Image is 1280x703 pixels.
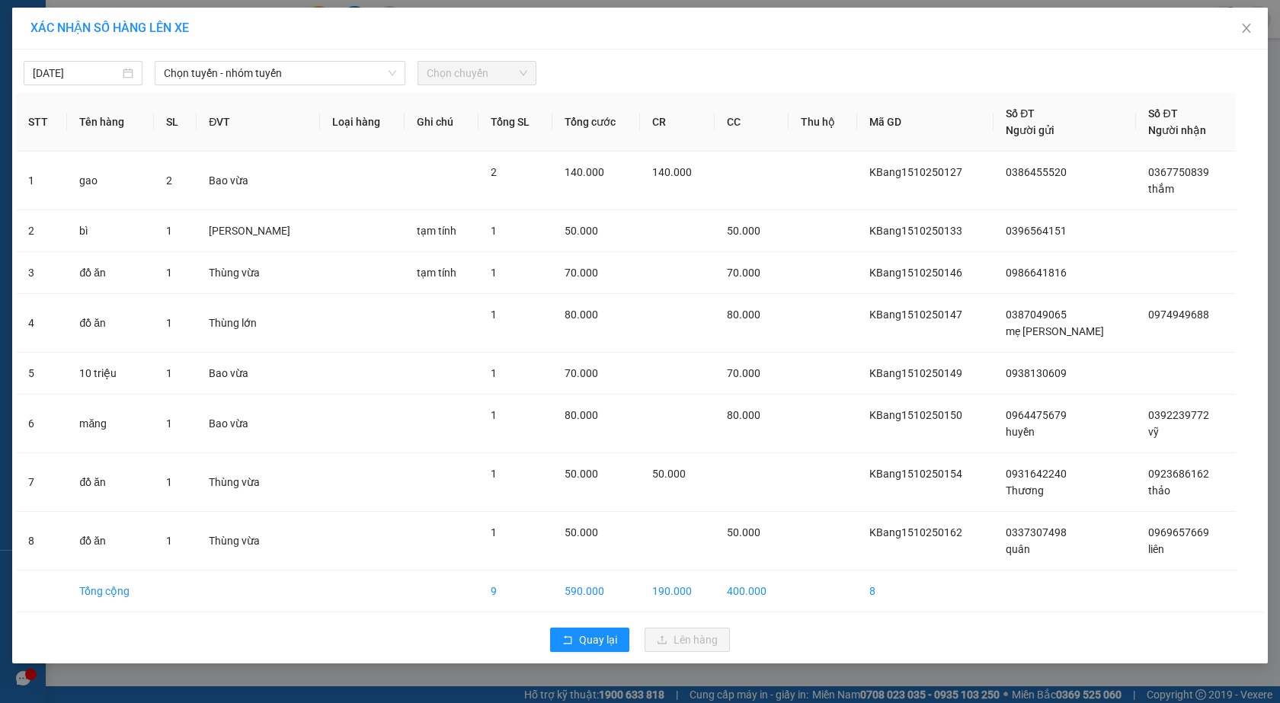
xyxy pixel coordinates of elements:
span: 50.000 [727,526,760,538]
span: 1 [166,476,172,488]
td: măng [67,395,154,453]
td: 7 [16,453,67,512]
span: KBang1510250162 [869,526,962,538]
td: gao [67,152,154,210]
div: 0969657669 [146,50,268,71]
span: 0931642240 [1006,468,1067,480]
button: Close [1225,8,1268,50]
td: 190.000 [640,570,715,612]
span: KBang1510250150 [869,409,962,421]
span: KBang1510250149 [869,367,962,379]
span: 1 [166,535,172,547]
th: ĐVT [197,93,320,152]
span: 0969657669 [1148,526,1209,538]
span: 0386455520 [1006,166,1067,178]
span: 2 [166,174,172,187]
th: Tổng cước [552,93,640,152]
span: 1 [166,367,172,379]
td: Thùng vừa [197,252,320,294]
span: 50.000 [727,225,760,237]
span: 50.000 [565,526,598,538]
span: Số ĐT [1148,107,1177,120]
td: 6 [16,395,67,453]
span: 0974949688 [1148,308,1209,321]
th: SL [154,93,197,152]
span: 1 [491,468,497,480]
span: 0337307498 [1006,526,1067,538]
span: 1 [491,409,497,421]
td: 2 [16,210,67,252]
span: thắm [1148,183,1174,195]
span: 2 [491,166,497,178]
span: Gửi: [13,14,37,30]
td: Bao vừa [197,353,320,395]
span: Số ĐT [1006,107,1035,120]
span: 0396564151 [1006,225,1067,237]
span: liên [1148,543,1164,555]
span: rollback [562,634,573,647]
td: đồ ăn [67,453,154,512]
th: Tên hàng [67,93,154,152]
td: Bao vừa [197,152,320,210]
span: Người nhận [1148,124,1206,136]
span: KBang1510250146 [869,267,962,279]
span: close [1240,22,1253,34]
span: SL [146,109,166,130]
span: 140.000 [565,166,604,178]
td: bì [67,210,154,252]
th: Tổng SL [478,93,552,152]
th: Thu hộ [789,93,857,152]
span: 50.000 [652,468,686,480]
td: Thùng lớn [197,294,320,353]
span: 140.000 [652,166,692,178]
span: 80.000 [565,409,598,421]
td: 8 [857,570,994,612]
td: 8 [16,512,67,570]
td: 5 [16,353,67,395]
span: KBang1510250154 [869,468,962,480]
th: STT [16,93,67,152]
span: Thương [1006,484,1044,497]
span: 80.000 [727,409,760,421]
td: Bao vừa [197,395,320,453]
td: Tổng cộng [67,570,154,612]
div: 50.000 [143,80,270,101]
span: 0986641816 [1006,267,1067,279]
div: KBang [13,13,135,31]
span: quân [1006,543,1030,555]
td: 10 triệu [67,353,154,395]
td: 1 [16,152,67,210]
div: quân [13,31,135,50]
td: 590.000 [552,570,640,612]
span: Quay lại [579,631,617,648]
span: 70.000 [727,367,760,379]
span: tạm tính [417,225,456,237]
td: 3 [16,252,67,294]
th: Mã GD [857,93,994,152]
span: mẹ [PERSON_NAME] [1006,325,1104,337]
th: Ghi chú [405,93,479,152]
span: 50.000 [565,468,598,480]
td: 400.000 [715,570,789,612]
span: 1 [491,267,497,279]
div: Tên hàng: đồ ăn ( : 1 ) [13,110,268,129]
td: 4 [16,294,67,353]
td: Thùng vừa [197,512,320,570]
span: tạm tính [417,267,456,279]
span: 0392239772 [1148,409,1209,421]
span: 50.000 [565,225,598,237]
div: liên [146,31,268,50]
span: 70.000 [727,267,760,279]
th: CC [715,93,789,152]
span: 70.000 [565,267,598,279]
td: [PERSON_NAME] [197,210,320,252]
span: CC : [143,84,165,100]
span: Nhận: [146,14,182,30]
span: 1 [166,267,172,279]
span: 1 [166,317,172,329]
span: 0923686162 [1148,468,1209,480]
span: Chọn chuyến [427,62,527,85]
span: 1 [491,225,497,237]
span: Chọn tuyến - nhóm tuyến [164,62,396,85]
span: 1 [166,417,172,430]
